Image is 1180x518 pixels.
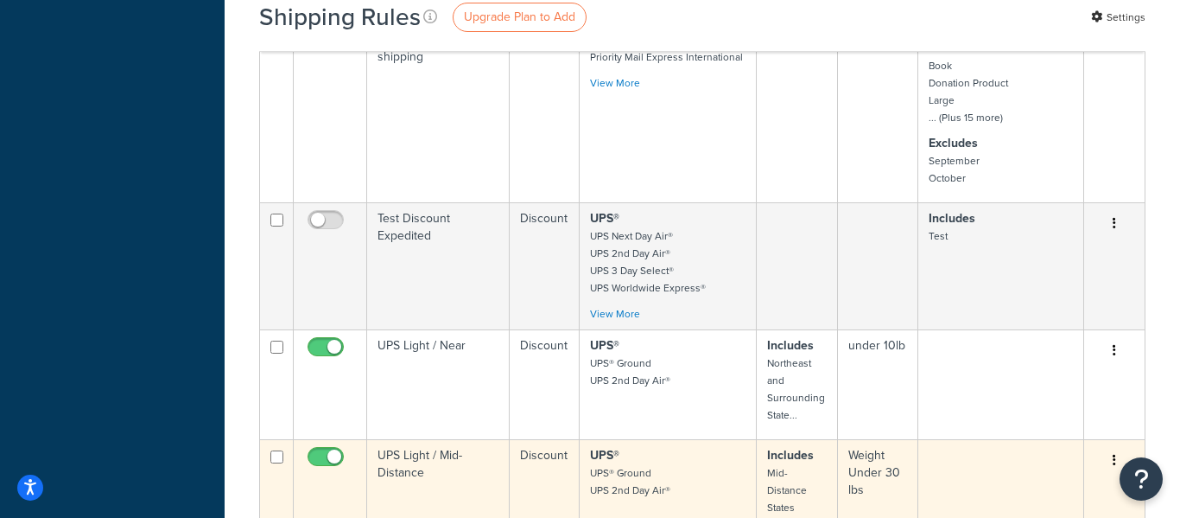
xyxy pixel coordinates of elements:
[590,355,670,388] small: UPS® Ground UPS 2nd Day Air®
[767,355,825,423] small: Northeast and Surrounding State...
[767,336,814,355] strong: Includes
[464,8,575,26] span: Upgrade Plan to Add
[929,209,975,227] strong: Includes
[510,202,580,329] td: Discount
[929,153,980,186] small: September October
[590,465,670,498] small: UPS® Ground UPS 2nd Day Air®
[453,3,587,32] a: Upgrade Plan to Add
[929,228,948,244] small: Test
[929,41,1008,125] small: Amendments Book Donation Product Large ... (Plus 15 more)
[367,329,510,439] td: UPS Light / Near
[590,228,706,296] small: UPS Next Day Air® UPS 2nd Day Air® UPS 3 Day Select® UPS Worldwide Express®
[1091,5,1145,29] a: Settings
[590,209,619,227] strong: UPS®
[590,336,619,355] strong: UPS®
[367,202,510,329] td: Test Discount Expedited
[590,446,619,464] strong: UPS®
[510,329,580,439] td: Discount
[767,446,814,464] strong: Includes
[767,465,807,515] small: Mid-Distance States
[590,75,640,91] a: View More
[1120,457,1163,501] button: Open Resource Center
[929,134,978,152] strong: Excludes
[590,306,640,322] a: View More
[838,329,918,439] td: under 10lb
